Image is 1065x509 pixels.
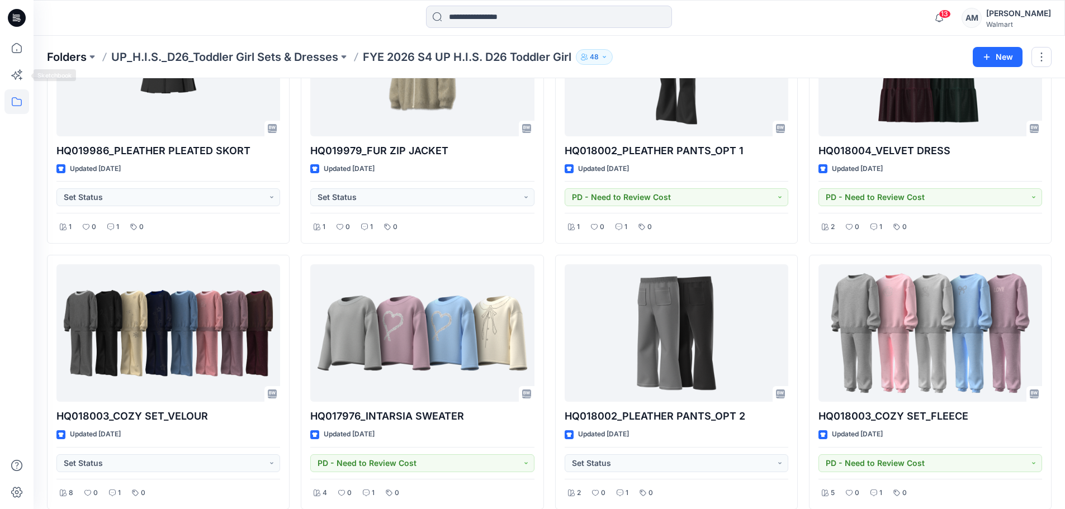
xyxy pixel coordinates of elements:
[624,221,627,233] p: 1
[902,221,907,233] p: 0
[69,487,73,499] p: 8
[141,487,145,499] p: 0
[47,49,87,65] a: Folders
[56,143,280,159] p: HQ019986_PLEATHER PLEATED SKORT
[578,163,629,175] p: Updated [DATE]
[577,487,581,499] p: 2
[831,221,835,233] p: 2
[832,163,883,175] p: Updated [DATE]
[986,20,1051,28] div: Walmart
[647,221,652,233] p: 0
[832,429,883,440] p: Updated [DATE]
[578,429,629,440] p: Updated [DATE]
[370,221,373,233] p: 1
[92,221,96,233] p: 0
[111,49,338,65] a: UP_H.I.S._D26_Toddler Girl Sets & Dresses
[565,143,788,159] p: HQ018002_PLEATHER PANTS_OPT 1
[363,49,571,65] p: FYE 2026 S4 UP H.I.S. D26 Toddler Girl
[310,408,534,424] p: HQ017976_INTARSIA SWEATER
[139,221,144,233] p: 0
[601,487,605,499] p: 0
[855,221,859,233] p: 0
[818,408,1042,424] p: HQ018003_COZY SET_FLEECE
[986,7,1051,20] div: [PERSON_NAME]
[565,264,788,402] a: HQ018002_PLEATHER PANTS_OPT 2
[939,9,951,18] span: 13
[902,487,907,499] p: 0
[93,487,98,499] p: 0
[70,429,121,440] p: Updated [DATE]
[590,51,599,63] p: 48
[818,264,1042,402] a: HQ018003_COZY SET_FLEECE
[626,487,628,499] p: 1
[69,221,72,233] p: 1
[310,264,534,402] a: HQ017976_INTARSIA SWEATER
[393,221,397,233] p: 0
[600,221,604,233] p: 0
[577,221,580,233] p: 1
[324,429,375,440] p: Updated [DATE]
[879,487,882,499] p: 1
[855,487,859,499] p: 0
[649,487,653,499] p: 0
[323,221,325,233] p: 1
[818,143,1042,159] p: HQ018004_VELVET DRESS
[56,408,280,424] p: HQ018003_COZY SET_VELOUR
[323,487,327,499] p: 4
[324,163,375,175] p: Updated [DATE]
[345,221,350,233] p: 0
[310,143,534,159] p: HQ019979_FUR ZIP JACKET
[395,487,399,499] p: 0
[565,408,788,424] p: HQ018002_PLEATHER PANTS_OPT 2
[116,221,119,233] p: 1
[56,264,280,402] a: HQ018003_COZY SET_VELOUR
[973,47,1023,67] button: New
[576,49,613,65] button: 48
[347,487,352,499] p: 0
[372,487,375,499] p: 1
[962,8,982,28] div: AM
[118,487,121,499] p: 1
[879,221,882,233] p: 1
[70,163,121,175] p: Updated [DATE]
[831,487,835,499] p: 5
